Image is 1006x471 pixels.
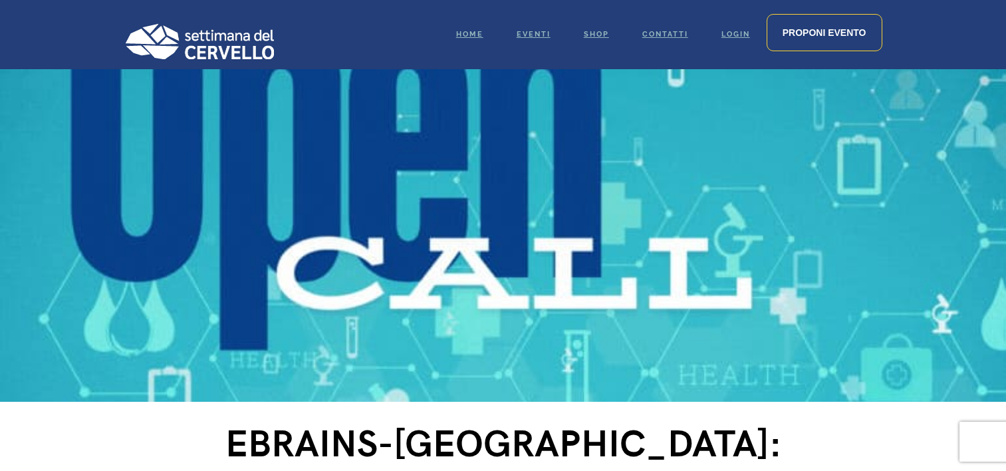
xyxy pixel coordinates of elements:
[721,30,750,39] span: Login
[642,30,688,39] span: Contatti
[783,27,866,38] span: Proponi evento
[584,30,609,39] span: Shop
[456,30,483,39] span: Home
[124,23,274,59] img: Logo
[767,14,882,51] a: Proponi evento
[517,30,551,39] span: Eventi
